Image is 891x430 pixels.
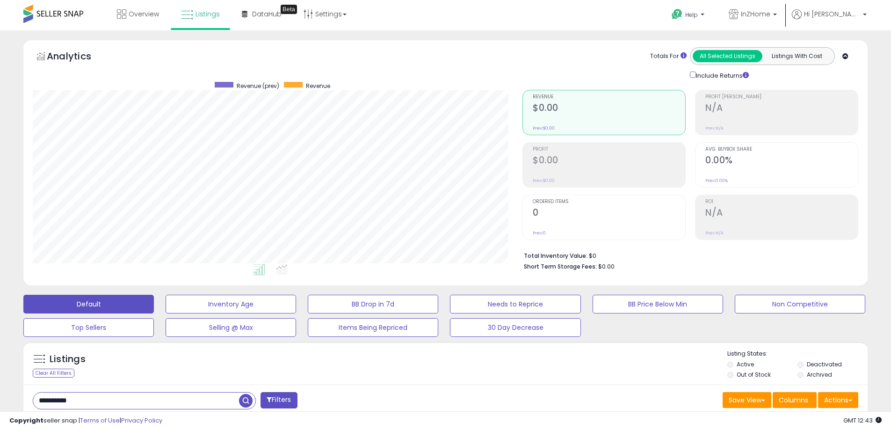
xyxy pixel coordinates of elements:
[33,369,74,378] div: Clear All Filters
[533,230,546,236] small: Prev: 0
[598,262,615,271] span: $0.00
[807,360,842,368] label: Deactivated
[308,318,438,337] button: Items Being Repriced
[773,392,817,408] button: Columns
[737,360,754,368] label: Active
[664,1,714,30] a: Help
[683,70,760,80] div: Include Returns
[80,416,120,425] a: Terms of Use
[9,416,162,425] div: seller snap | |
[524,262,597,270] b: Short Term Storage Fees:
[762,50,832,62] button: Listings With Cost
[9,416,43,425] strong: Copyright
[737,371,771,379] label: Out of Stock
[705,155,858,168] h2: 0.00%
[705,95,858,100] span: Profit [PERSON_NAME]
[533,178,555,183] small: Prev: $0.00
[533,199,685,204] span: Ordered Items
[705,207,858,220] h2: N/A
[705,230,724,236] small: Prev: N/A
[804,9,860,19] span: Hi [PERSON_NAME]
[533,147,685,152] span: Profit
[450,318,580,337] button: 30 Day Decrease
[196,9,220,19] span: Listings
[308,295,438,313] button: BB Drop in 7d
[685,11,698,19] span: Help
[705,102,858,115] h2: N/A
[705,178,728,183] small: Prev: 0.00%
[533,207,685,220] h2: 0
[23,295,154,313] button: Default
[735,295,865,313] button: Non Competitive
[650,52,687,61] div: Totals For
[281,5,297,14] div: Tooltip anchor
[705,125,724,131] small: Prev: N/A
[524,252,587,260] b: Total Inventory Value:
[166,318,296,337] button: Selling @ Max
[533,125,555,131] small: Prev: $0.00
[450,295,580,313] button: Needs to Reprice
[705,147,858,152] span: Avg. Buybox Share
[252,9,282,19] span: DataHub
[47,50,109,65] h5: Analytics
[237,82,279,90] span: Revenue (prev)
[121,416,162,425] a: Privacy Policy
[50,353,86,366] h5: Listings
[166,295,296,313] button: Inventory Age
[723,392,771,408] button: Save View
[306,82,330,90] span: Revenue
[727,350,868,358] p: Listing States:
[741,9,770,19] span: InZHome
[779,395,808,405] span: Columns
[261,392,297,408] button: Filters
[792,9,867,30] a: Hi [PERSON_NAME]
[705,199,858,204] span: ROI
[593,295,723,313] button: BB Price Below Min
[693,50,762,62] button: All Selected Listings
[533,155,685,168] h2: $0.00
[807,371,832,379] label: Archived
[671,8,683,20] i: Get Help
[524,249,851,261] li: $0
[129,9,159,19] span: Overview
[533,95,685,100] span: Revenue
[843,416,882,425] span: 2025-10-8 12:43 GMT
[533,102,685,115] h2: $0.00
[818,392,858,408] button: Actions
[23,318,154,337] button: Top Sellers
